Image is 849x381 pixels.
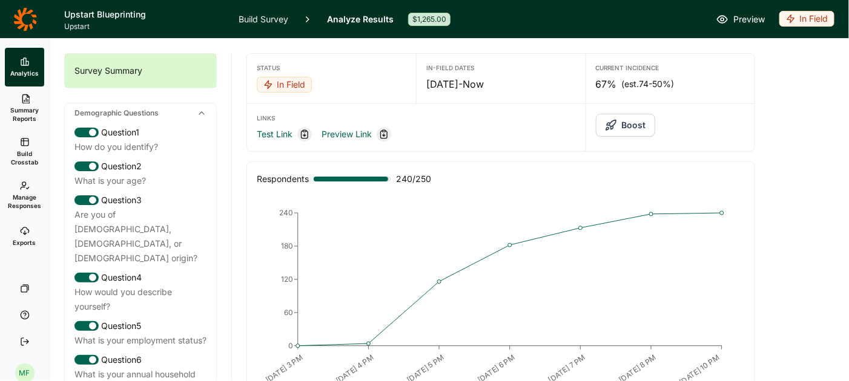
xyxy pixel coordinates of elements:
[74,285,206,314] div: How would you describe yourself?
[426,63,575,72] div: In-Field Dates
[74,174,206,188] div: What is your age?
[13,238,36,247] span: Exports
[716,12,765,27] a: Preview
[281,241,293,250] tspan: 180
[779,11,834,28] button: In Field
[74,353,206,367] div: Question 6
[64,7,224,22] h1: Upstart Blueprinting
[284,308,293,317] tspan: 60
[257,127,292,142] a: Test Link
[5,130,44,174] a: Build Crosstab
[257,77,312,93] div: In Field
[596,63,745,72] div: Current Incidence
[5,48,44,86] a: Analytics
[779,11,834,27] div: In Field
[8,193,41,210] span: Manage Responses
[257,114,576,122] div: Links
[257,63,406,72] div: Status
[10,106,39,123] span: Summary Reports
[74,207,206,265] div: Are you of [DEMOGRAPHIC_DATA], [DEMOGRAPHIC_DATA], or [DEMOGRAPHIC_DATA] origin?
[322,127,372,142] a: Preview Link
[74,193,206,207] div: Question 3
[5,174,44,217] a: Manage Responses
[288,341,293,350] tspan: 0
[297,127,312,142] div: Copy link
[64,22,224,31] span: Upstart
[377,127,391,142] div: Copy link
[733,12,765,27] span: Preview
[426,77,575,91] div: [DATE] - Now
[257,77,312,94] button: In Field
[74,159,206,174] div: Question 2
[279,208,293,217] tspan: 240
[74,270,206,285] div: Question 4
[10,149,39,166] span: Build Crosstab
[596,77,617,91] span: 67%
[257,172,309,186] div: Respondents
[65,54,216,88] div: Survey Summary
[5,86,44,130] a: Summary Reports
[408,13,451,26] div: $1,265.00
[74,333,206,348] div: What is your employment status?
[74,319,206,333] div: Question 5
[74,140,206,154] div: How do you identify?
[65,103,216,123] div: Demographic Questions
[281,275,293,284] tspan: 120
[74,125,206,140] div: Question 1
[10,69,39,77] span: Analytics
[622,78,675,90] span: (est. 74-50% )
[5,217,44,256] a: Exports
[596,114,655,137] button: Boost
[396,172,431,186] span: 240 / 250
